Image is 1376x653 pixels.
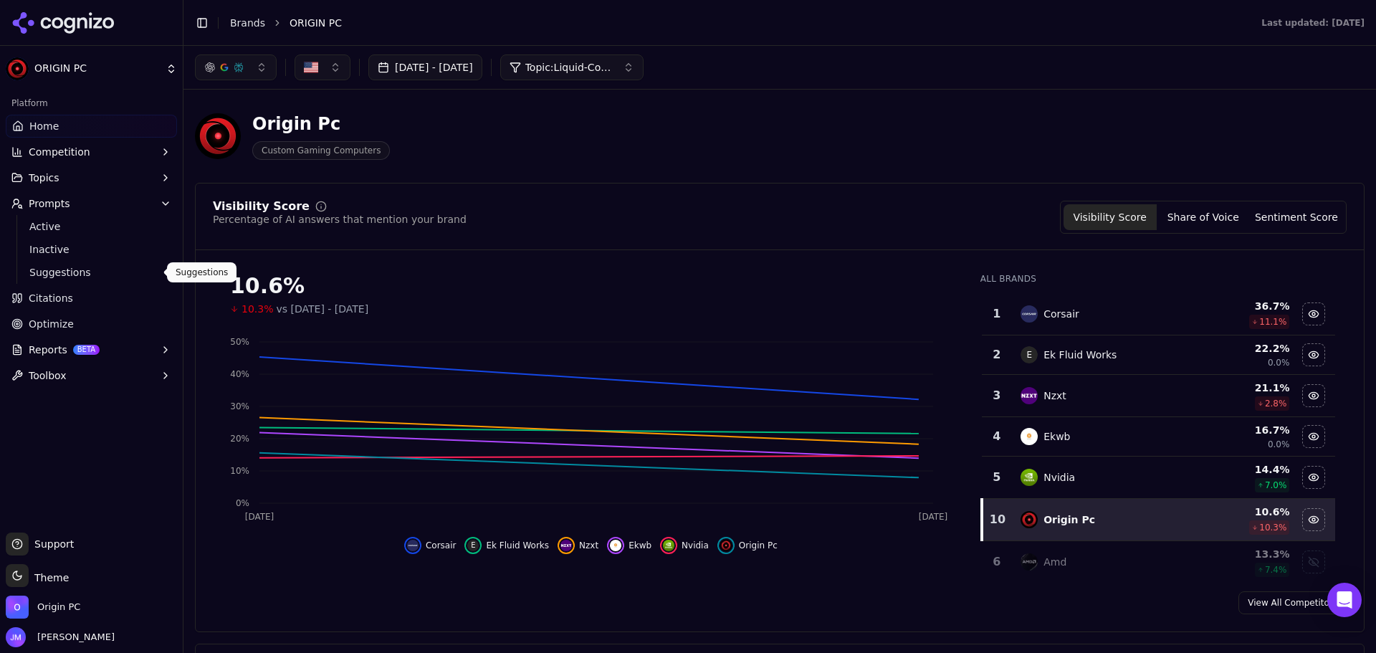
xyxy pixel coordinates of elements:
[1021,428,1038,445] img: ekwb
[1043,389,1066,403] div: Nzxt
[988,305,1007,323] div: 1
[1259,316,1286,328] span: 11.1 %
[6,364,177,387] button: Toolbox
[982,335,1335,375] tr: 2EEk Fluid Works22.2%0.0%Hide ek fluid works data
[230,369,249,379] tspan: 40%
[230,16,1233,30] nav: breadcrumb
[304,60,318,75] img: United States
[988,428,1007,445] div: 4
[252,113,390,135] div: Origin Pc
[464,537,549,554] button: Hide ek fluid works data
[29,196,70,211] span: Prompts
[276,302,368,316] span: vs [DATE] - [DATE]
[1238,591,1347,614] a: View All Competitors
[607,537,651,554] button: Hide ekwb data
[6,57,29,80] img: ORIGIN PC
[6,627,115,647] button: Open user button
[213,212,467,227] div: Percentage of AI answers that mention your brand
[1021,346,1038,363] span: E
[980,273,1335,285] div: All Brands
[245,512,274,522] tspan: [DATE]
[558,537,598,554] button: Hide nzxt data
[1265,564,1287,576] span: 7.4 %
[6,596,80,619] button: Open organization switcher
[252,141,390,160] span: Custom Gaming Computers
[407,540,419,551] img: corsair
[29,317,74,331] span: Optimize
[988,387,1007,404] div: 3
[1198,299,1289,313] div: 36.7 %
[682,540,709,551] span: Nvidia
[1302,384,1325,407] button: Hide nzxt data
[230,273,952,299] div: 10.6%
[1265,480,1287,491] span: 7.0 %
[29,368,67,383] span: Toolbox
[1043,348,1117,362] div: Ek Fluid Works
[6,338,177,361] button: ReportsBETA
[1198,462,1289,477] div: 14.4 %
[1021,511,1038,528] img: origin pc
[663,540,674,551] img: nvidia
[230,466,249,476] tspan: 10%
[467,540,479,551] span: E
[720,540,732,551] img: origin pc
[988,469,1007,486] div: 5
[368,54,482,80] button: [DATE] - [DATE]
[1043,513,1095,527] div: Origin Pc
[919,512,948,522] tspan: [DATE]
[610,540,621,551] img: ekwb
[1043,307,1079,321] div: Corsair
[1043,470,1075,485] div: Nvidia
[213,201,310,212] div: Visibility Score
[982,375,1335,417] tr: 3nzxtNzxt21.1%2.8%Hide nzxt data
[1302,425,1325,448] button: Hide ekwb data
[1198,547,1289,561] div: 13.3 %
[660,537,709,554] button: Hide nvidia data
[73,345,100,355] span: BETA
[982,293,1335,335] tr: 1corsairCorsair36.7%11.1%Hide corsair data
[29,343,67,357] span: Reports
[1021,553,1038,571] img: amd
[34,62,160,75] span: ORIGIN PC
[982,417,1335,457] tr: 4ekwbEkwb16.7%0.0%Hide ekwb data
[717,537,778,554] button: Hide origin pc data
[230,337,249,347] tspan: 50%
[24,239,160,259] a: Inactive
[1198,341,1289,356] div: 22.2 %
[982,499,1335,541] tr: 10origin pcOrigin Pc10.6%10.3%Hide origin pc data
[989,511,1007,528] div: 10
[1302,343,1325,366] button: Hide ek fluid works data
[982,541,1335,583] tr: 6amdAmd13.3%7.4%Show amd data
[6,313,177,335] a: Optimize
[6,627,26,647] img: Jesse Mak
[236,498,249,508] tspan: 0%
[37,601,80,614] span: Origin PC
[1021,387,1038,404] img: nzxt
[230,434,249,444] tspan: 20%
[1268,357,1290,368] span: 0.0%
[29,171,59,185] span: Topics
[1327,583,1362,617] div: Open Intercom Messenger
[988,553,1007,571] div: 6
[29,537,74,551] span: Support
[1198,505,1289,519] div: 10.6 %
[988,346,1007,363] div: 2
[1302,508,1325,531] button: Hide origin pc data
[525,60,611,75] span: Topic: Liquid-Cooled Workstations
[1198,423,1289,437] div: 16.7 %
[1064,204,1157,230] button: Visibility Score
[404,537,457,554] button: Hide corsair data
[6,192,177,215] button: Prompts
[32,631,115,644] span: [PERSON_NAME]
[1302,302,1325,325] button: Hide corsair data
[982,457,1335,499] tr: 5nvidiaNvidia14.4%7.0%Hide nvidia data
[486,540,549,551] span: Ek Fluid Works
[6,166,177,189] button: Topics
[195,113,241,159] img: ORIGIN PC
[230,401,249,411] tspan: 30%
[739,540,778,551] span: Origin Pc
[1021,305,1038,323] img: corsair
[1021,469,1038,486] img: nvidia
[560,540,572,551] img: nzxt
[29,572,69,583] span: Theme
